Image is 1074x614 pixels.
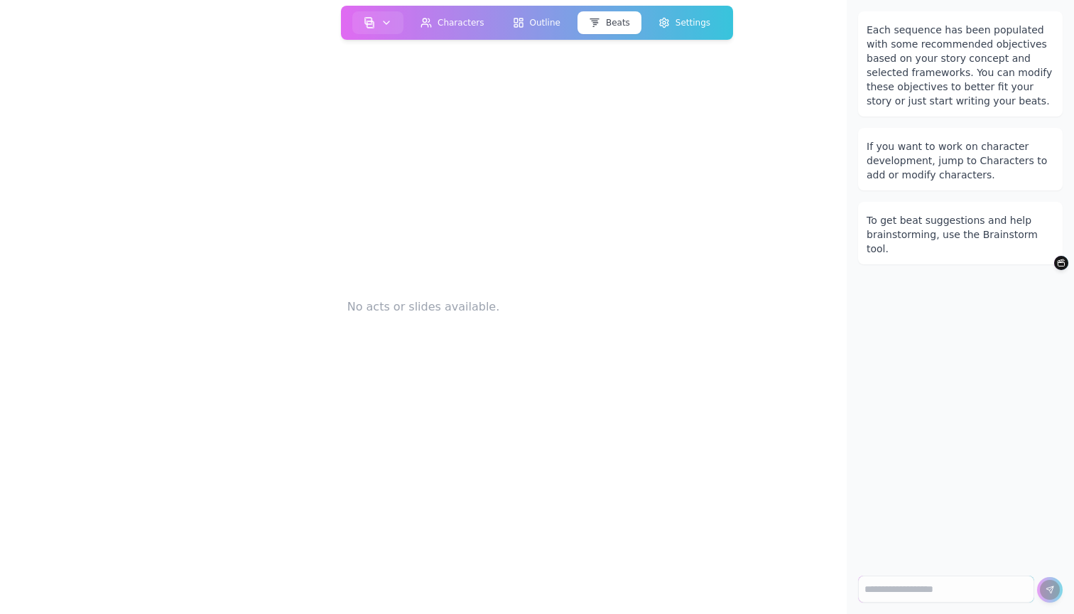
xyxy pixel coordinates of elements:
a: Settings [644,9,725,37]
div: If you want to work on character development, jump to Characters to add or modify characters. [867,139,1054,182]
button: Beats [577,11,641,34]
img: storyboard [364,17,375,28]
button: Outline [501,11,571,34]
button: Brainstorm [1054,256,1068,270]
button: Characters [409,11,496,34]
button: Settings [647,11,722,34]
a: Outline [498,9,574,37]
div: To get beat suggestions and help brainstorming, use the Brainstorm tool. [867,213,1054,256]
a: Beats [575,9,644,37]
span: No acts or slides available. [347,298,500,316]
a: Characters [406,9,499,37]
div: Each sequence has been populated with some recommended objectives based on your story concept and... [867,23,1054,108]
